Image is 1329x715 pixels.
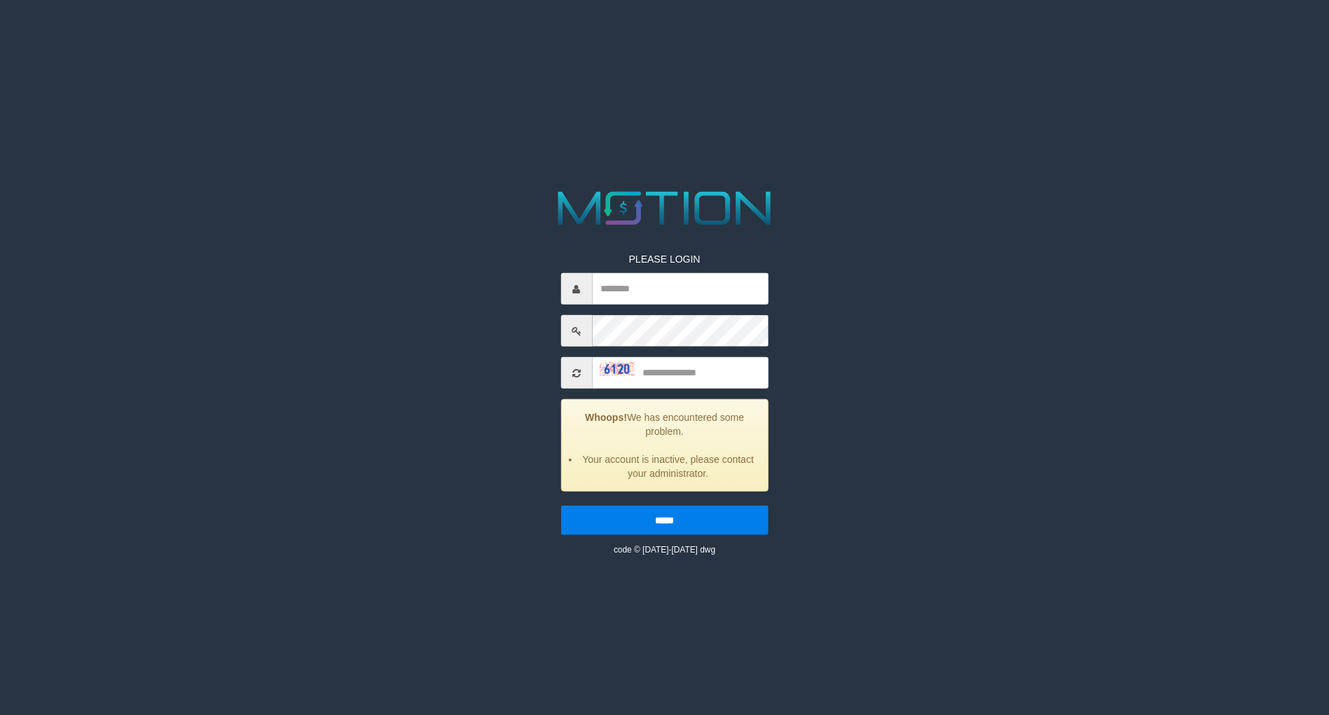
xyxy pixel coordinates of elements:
[549,186,781,231] img: MOTION_logo.png
[585,412,627,423] strong: Whoops!
[560,399,768,492] div: We has encountered some problem.
[560,252,768,266] p: PLEASE LOGIN
[599,361,634,375] img: captcha
[579,452,757,480] li: Your account is inactive, please contact your administrator.
[614,545,715,555] small: code © [DATE]-[DATE] dwg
